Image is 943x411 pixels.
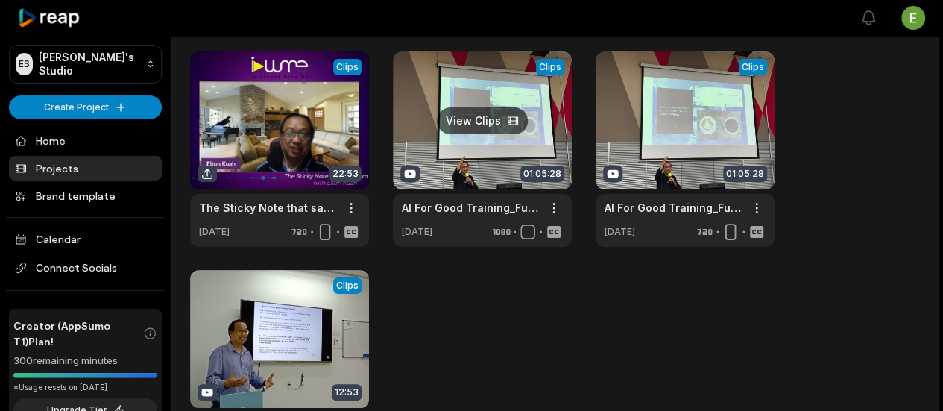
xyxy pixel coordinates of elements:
[605,200,742,216] a: AI For Good Training_Full Class
[199,200,336,216] a: The Sticky Note that said, “I’m Stupid” - [PERSON_NAME] _ #tenacityfoundation #motivation #talkshow
[13,382,157,393] div: *Usage resets on [DATE]
[402,200,539,216] a: AI For Good Training_Full Class
[9,227,162,251] a: Calendar
[13,354,157,368] div: 300 remaining minutes
[9,254,162,281] span: Connect Socials
[9,156,162,181] a: Projects
[9,128,162,153] a: Home
[13,318,143,349] span: Creator (AppSumo T1) Plan!
[9,95,162,119] button: Create Project
[39,51,140,78] p: [PERSON_NAME]'s Studio
[16,53,33,75] div: ES
[9,183,162,208] a: Brand template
